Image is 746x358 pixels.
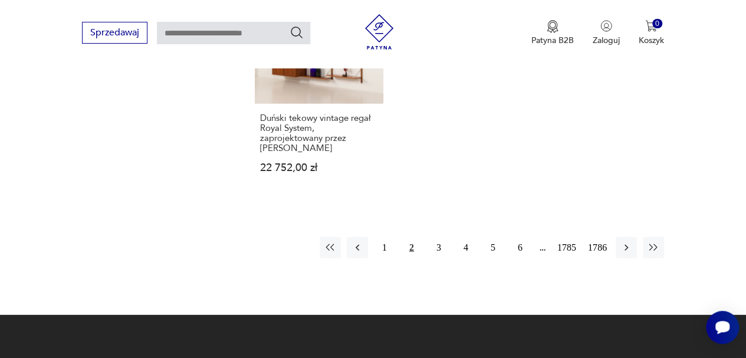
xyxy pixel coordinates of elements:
a: Sprzedawaj [82,29,147,38]
a: Ikona medaluPatyna B2B [531,20,574,46]
button: 4 [455,237,476,258]
p: Zaloguj [593,35,620,46]
div: 0 [652,19,662,29]
button: Szukaj [290,25,304,40]
button: Patyna B2B [531,20,574,46]
p: 22 752,00 zł [260,163,378,173]
button: 1785 [554,237,579,258]
button: 1 [374,237,395,258]
button: Zaloguj [593,20,620,46]
iframe: Smartsupp widget button [706,311,739,344]
h3: Duński tekowy vintage regał Royal System, zaprojektowany przez [PERSON_NAME] [260,113,378,153]
button: 5 [482,237,504,258]
img: Ikonka użytkownika [600,20,612,32]
button: Sprzedawaj [82,22,147,44]
button: 0Koszyk [639,20,664,46]
button: 1786 [585,237,610,258]
p: Patyna B2B [531,35,574,46]
img: Ikona koszyka [645,20,657,32]
button: 2 [401,237,422,258]
img: Ikona medalu [547,20,558,33]
img: Patyna - sklep z meblami i dekoracjami vintage [362,14,397,50]
p: Koszyk [639,35,664,46]
button: 3 [428,237,449,258]
button: 6 [510,237,531,258]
